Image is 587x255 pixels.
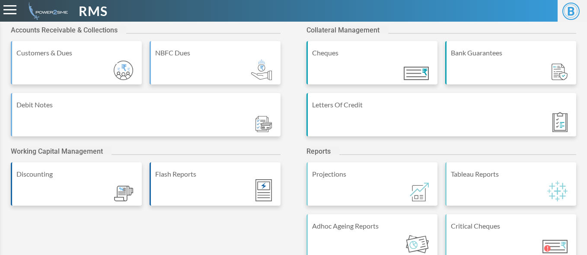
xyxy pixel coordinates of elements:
[542,240,568,253] img: Module_ic
[16,100,276,110] div: Debit Notes
[406,235,429,253] img: Module_ic
[404,67,429,80] img: Module_ic
[114,186,133,202] img: Module_ic
[312,48,433,58] div: Cheques
[445,41,576,93] a: Bank Guarantees Module_ic
[79,1,108,21] span: RMS
[312,169,433,179] div: Projections
[445,162,576,214] a: Tableau Reports Module_ic
[451,221,572,231] div: Critical Cheques
[155,48,276,58] div: NBFC Dues
[16,169,137,179] div: Discounting
[562,3,580,20] span: B
[251,59,272,80] img: Module_ic
[114,61,133,80] img: Module_ic
[11,26,126,34] h2: Accounts Receivable & Collections
[306,93,576,145] a: Letters Of Credit Module_ic
[25,2,68,20] img: admin
[312,100,572,110] div: Letters Of Credit
[312,221,433,231] div: Adhoc Ageing Reports
[306,41,437,93] a: Cheques Module_ic
[451,169,572,179] div: Tableau Reports
[11,41,142,93] a: Customers & Dues Module_ic
[552,112,568,132] img: Module_ic
[552,64,568,81] img: Module_ic
[547,181,568,201] img: Module_ic
[16,48,137,58] div: Customers & Dues
[451,48,572,58] div: Bank Guarantees
[306,147,339,155] h2: Reports
[155,169,276,179] div: Flash Reports
[255,116,272,132] img: Module_ic
[410,183,429,201] img: Module_ic
[150,162,281,214] a: Flash Reports Module_ic
[11,147,112,155] h2: Working Capital Management
[11,162,142,214] a: Discounting Module_ic
[150,41,281,93] a: NBFC Dues Module_ic
[306,26,388,34] h2: Collateral Management
[11,93,281,145] a: Debit Notes Module_ic
[306,162,437,214] a: Projections Module_ic
[255,179,272,201] img: Module_ic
